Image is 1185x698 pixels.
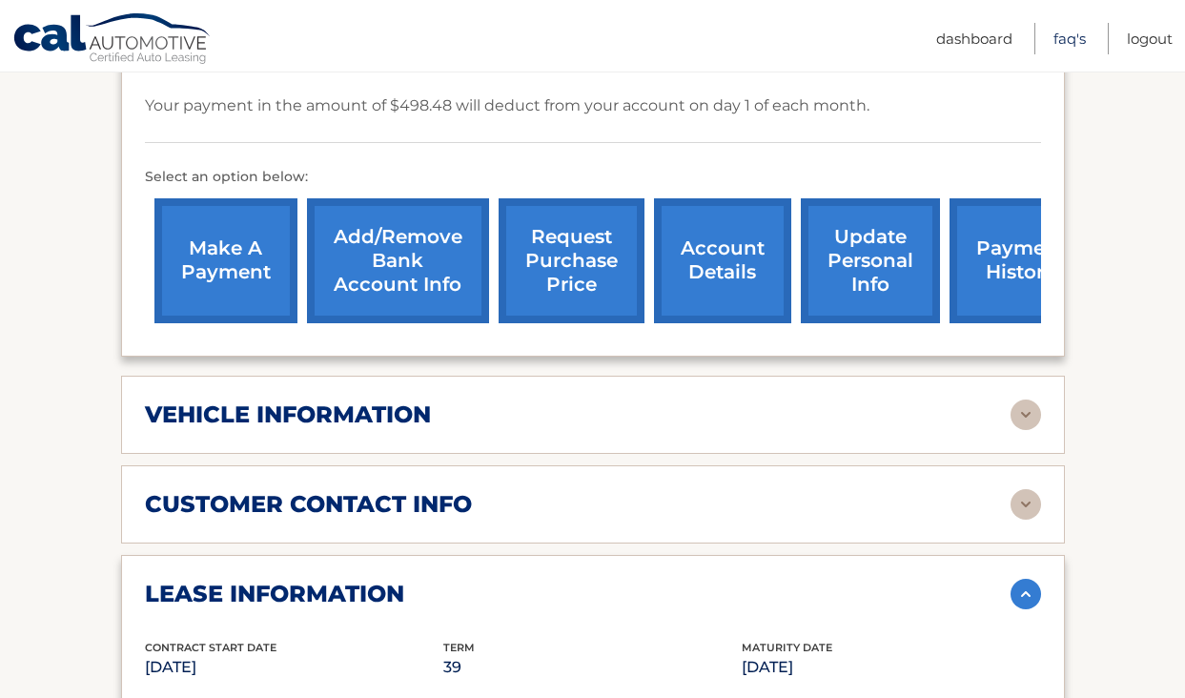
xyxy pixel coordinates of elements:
img: accordion-rest.svg [1011,489,1041,520]
p: [DATE] [742,654,1040,681]
a: Logout [1127,23,1173,54]
a: payment history [950,198,1093,323]
h2: customer contact info [145,490,472,519]
span: Contract Start Date [145,641,276,654]
h2: vehicle information [145,400,431,429]
a: account details [654,198,791,323]
p: [DATE] [145,654,443,681]
a: Dashboard [936,23,1012,54]
img: accordion-rest.svg [1011,400,1041,430]
p: 39 [443,654,742,681]
a: Add/Remove bank account info [307,198,489,323]
span: Term [443,641,475,654]
img: accordion-active.svg [1011,579,1041,609]
a: update personal info [801,198,940,323]
a: FAQ's [1053,23,1086,54]
span: Maturity Date [742,641,832,654]
p: Select an option below: [145,166,1041,189]
a: make a payment [154,198,297,323]
p: Your payment in the amount of $498.48 will deduct from your account on day 1 of each month. [145,92,869,119]
a: Cal Automotive [12,12,213,68]
h2: lease information [145,580,404,608]
a: request purchase price [499,198,644,323]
